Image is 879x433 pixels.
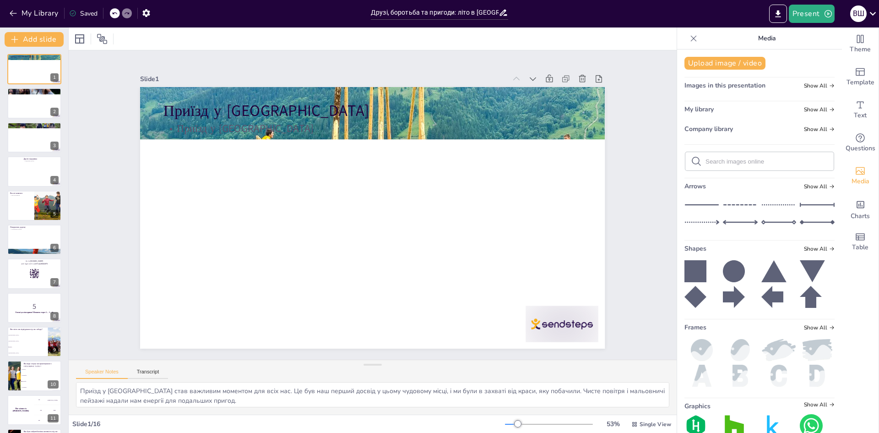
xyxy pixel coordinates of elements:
[842,27,879,60] div: Change the overall theme
[804,106,835,113] span: Show all
[850,5,867,22] div: В Ш
[195,61,597,204] p: Приїзд у [GEOGRAPHIC_DATA]
[50,142,59,150] div: 3
[846,77,874,88] span: Template
[684,182,706,191] span: Arrows
[23,362,59,367] p: Які види спорту ми практикували в [GEOGRAPHIC_DATA]?
[640,421,671,428] span: Single View
[804,82,835,89] span: Show all
[48,414,59,422] div: 11
[7,327,61,357] div: 9
[684,339,719,361] img: ball.png
[50,176,59,184] div: 4
[9,346,47,347] span: Яремче
[7,54,61,84] div: 1
[842,159,879,192] div: Add images, graphics, shapes or video
[50,278,59,286] div: 7
[16,311,53,313] strong: Готові до вікторини? Почнемо через 3... 2... 1!
[50,210,59,218] div: 5
[53,410,55,411] div: Jaap
[842,60,879,93] div: Add ready made slides
[10,126,59,128] p: Прогулянки в місті
[850,44,871,55] span: Theme
[23,160,59,162] p: Підтримка друзів
[128,369,168,379] button: Transcript
[189,9,540,131] div: Slide 1
[842,192,879,225] div: Add charts and graphs
[7,258,61,289] div: 7
[7,88,61,118] div: 2
[22,387,61,388] span: Плавання
[684,57,765,70] button: Upload image / video
[804,401,835,408] span: Show all
[7,395,61,425] div: 11
[10,226,59,229] p: Повернення додому
[9,352,47,353] span: [GEOGRAPHIC_DATA]
[10,55,59,58] p: Приїзд у [GEOGRAPHIC_DATA]
[22,375,61,376] span: Баскетбол
[10,194,32,196] p: Веселі моменти
[842,225,879,258] div: Add a table
[684,402,711,411] span: Graphics
[10,301,59,312] p: 5
[804,183,835,190] span: Show all
[684,125,733,133] span: Company library
[10,263,59,265] p: and login with code
[10,58,59,60] p: Приїзд у [GEOGRAPHIC_DATA]
[850,5,867,23] button: В Ш
[10,90,59,93] p: Тренування з боротьби
[842,93,879,126] div: Add text boxes
[10,229,59,230] p: Повернення додому
[684,244,706,253] span: Shapes
[7,122,61,153] div: 3
[7,293,61,323] div: 8
[10,192,32,195] p: Веселі моменти
[22,381,61,382] span: Боротьба
[34,395,61,405] div: 100
[7,225,61,255] div: 6
[9,335,47,336] span: [GEOGRAPHIC_DATA]
[76,369,128,379] button: Speaker Notes
[48,380,59,389] div: 10
[22,369,61,370] span: Футбол
[804,246,835,252] span: Show all
[23,158,59,160] p: Друзів підтримка
[789,5,835,23] button: Present
[371,6,499,19] input: Insert title
[7,191,61,221] div: 5
[72,32,87,46] div: Layout
[701,27,833,49] p: Media
[852,242,868,252] span: Table
[50,73,59,82] div: 1
[10,124,59,126] p: Прогулянки в місті
[30,260,43,263] strong: [DOMAIN_NAME]
[50,108,59,116] div: 2
[684,81,765,90] span: Images in this presentation
[10,92,59,94] p: Тренування з боротьби
[34,405,61,415] div: 200
[842,126,879,159] div: Get real-time input from your audience
[723,365,758,387] img: b.png
[7,408,34,412] h4: The winner is [PERSON_NAME]
[7,6,62,21] button: My Library
[684,323,706,332] span: Frames
[852,176,869,186] span: Media
[723,339,758,361] img: oval.png
[97,33,108,44] span: Position
[684,105,714,114] span: My library
[50,244,59,252] div: 6
[9,340,47,341] span: [GEOGRAPHIC_DATA]
[761,339,796,361] img: paint2.png
[200,41,604,191] p: Приїзд у [GEOGRAPHIC_DATA]
[7,361,61,391] div: 10
[804,126,835,132] span: Show all
[804,324,835,331] span: Show all
[761,365,796,387] img: c.png
[34,415,61,425] div: 300
[769,5,787,23] button: Export to PowerPoint
[800,365,835,387] img: d.png
[705,158,828,165] input: Search images online
[846,143,875,153] span: Questions
[854,110,867,121] span: Text
[76,382,669,407] textarea: Приїзд у [GEOGRAPHIC_DATA] став важливим моментом для всіх нас. Це був наш перший досвід у цьому ...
